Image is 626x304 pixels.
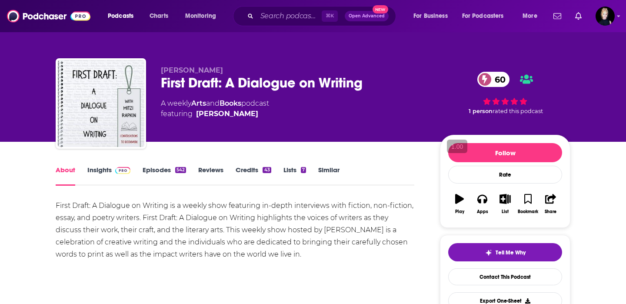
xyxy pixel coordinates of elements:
[283,166,306,186] a: Lists7
[56,166,75,186] a: About
[493,108,543,114] span: rated this podcast
[596,7,615,26] img: User Profile
[471,188,493,220] button: Apps
[150,10,168,22] span: Charts
[345,11,389,21] button: Open AdvancedNew
[496,249,526,256] span: Tell Me Why
[455,209,464,214] div: Play
[413,10,448,22] span: For Business
[349,14,385,18] span: Open Advanced
[448,188,471,220] button: Play
[263,167,271,173] div: 43
[175,167,186,173] div: 542
[179,9,227,23] button: open menu
[56,200,414,261] div: First Draft: A Dialogue on Writing is a weekly show featuring in-depth interviews with fiction, n...
[236,166,271,186] a: Credits43
[502,209,509,214] div: List
[373,5,388,13] span: New
[206,99,220,107] span: and
[301,167,306,173] div: 7
[448,143,562,162] button: Follow
[440,66,570,120] div: 60 1 personrated this podcast
[7,8,90,24] img: Podchaser - Follow, Share and Rate Podcasts
[161,98,269,119] div: A weekly podcast
[485,249,492,256] img: tell me why sparkle
[318,166,340,186] a: Similar
[407,9,459,23] button: open menu
[198,166,223,186] a: Reviews
[518,209,538,214] div: Bookmark
[462,10,504,22] span: For Podcasters
[185,10,216,22] span: Monitoring
[241,6,404,26] div: Search podcasts, credits, & more...
[516,188,539,220] button: Bookmark
[144,9,173,23] a: Charts
[108,10,133,22] span: Podcasts
[539,188,562,220] button: Share
[477,209,488,214] div: Apps
[448,268,562,285] a: Contact This Podcast
[572,9,585,23] a: Show notifications dropdown
[596,7,615,26] button: Show profile menu
[161,109,269,119] span: featuring
[550,9,565,23] a: Show notifications dropdown
[143,166,186,186] a: Episodes542
[448,243,562,261] button: tell me why sparkleTell Me Why
[523,10,537,22] span: More
[486,72,510,87] span: 60
[161,66,223,74] span: [PERSON_NAME]
[477,72,510,87] a: 60
[494,188,516,220] button: List
[87,166,130,186] a: InsightsPodchaser Pro
[257,9,322,23] input: Search podcasts, credits, & more...
[220,99,241,107] a: Books
[322,10,338,22] span: ⌘ K
[196,109,258,119] a: Mitzi Rapkin
[102,9,145,23] button: open menu
[448,166,562,184] div: Rate
[57,60,144,147] img: First Draft: A Dialogue on Writing
[545,209,556,214] div: Share
[115,167,130,174] img: Podchaser Pro
[516,9,548,23] button: open menu
[456,9,516,23] button: open menu
[191,99,206,107] a: Arts
[469,108,493,114] span: 1 person
[596,7,615,26] span: Logged in as Passell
